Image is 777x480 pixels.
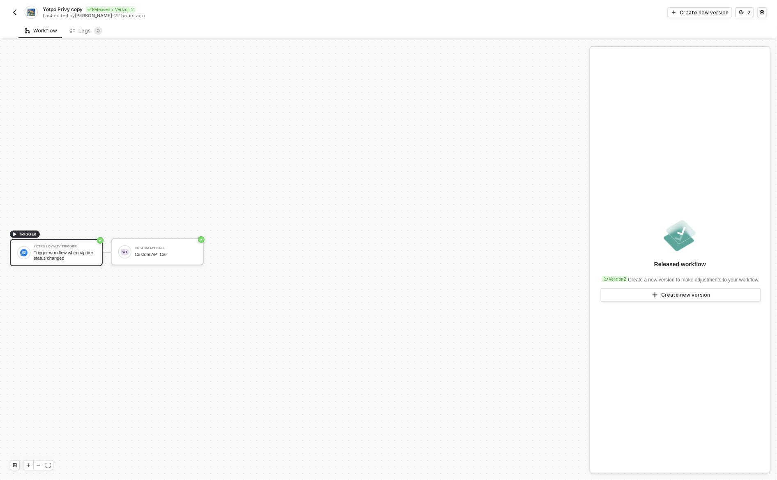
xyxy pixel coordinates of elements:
[25,27,57,34] div: Workflow
[46,463,51,468] span: icon-expand
[86,6,136,13] div: Released • Version 2
[662,292,710,298] div: Create new version
[97,237,103,244] span: icon-success-page
[135,247,196,250] div: Custom API Call
[36,463,41,468] span: icon-minus
[12,232,17,237] span: icon-play
[70,27,102,35] div: Logs
[652,292,658,298] span: icon-play
[747,9,750,16] div: 2
[121,248,129,256] img: icon
[654,260,706,268] div: Released workflow
[604,277,609,281] span: icon-versioning
[34,245,95,248] div: Yotpo Loyalty Trigger
[75,13,112,18] span: [PERSON_NAME]
[26,463,31,468] span: icon-play
[43,6,83,13] span: Yotpo Privy copy
[739,10,744,15] span: icon-versioning
[20,249,28,256] img: icon
[11,9,18,16] img: back
[10,7,20,17] button: back
[34,250,95,261] div: Trigger workflow when vip tier status changed
[600,272,759,283] div: Create a new version to make adjustments to your workflow.
[135,252,196,257] div: Custom API Call
[760,10,765,15] span: icon-settings
[19,231,37,238] span: TRIGGER
[601,288,761,302] button: Create new version
[736,7,754,17] button: 2
[94,27,102,35] sup: 0
[43,13,388,19] div: Last edited by - 22 hours ago
[668,7,732,17] button: Create new version
[28,9,34,16] img: integration-icon
[602,276,628,282] div: Version 2
[198,236,205,243] span: icon-success-page
[671,10,676,15] span: icon-play
[680,9,729,16] div: Create new version
[662,217,698,254] img: released.png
